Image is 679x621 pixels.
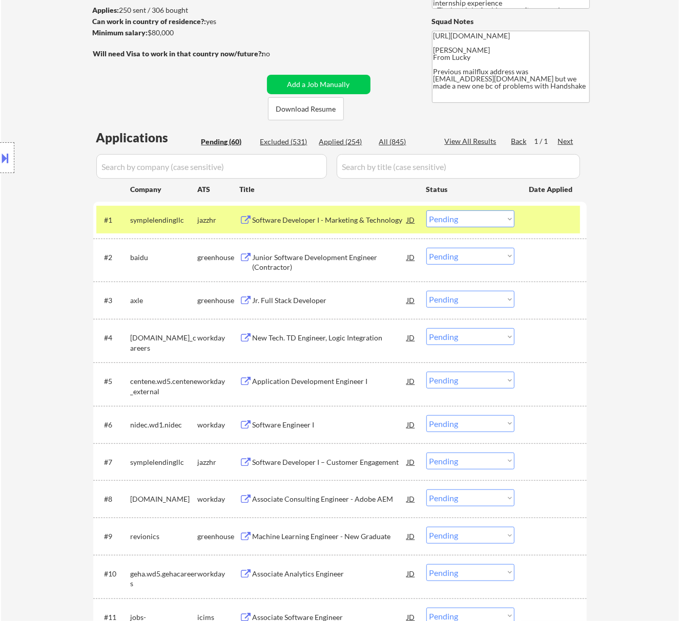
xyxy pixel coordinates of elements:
strong: Applies: [93,6,119,14]
div: #3 [105,295,122,306]
div: Application Development Engineer I [253,376,407,387]
div: Associate Consulting Engineer - Adobe AEM [253,494,407,504]
div: JD [406,248,417,266]
button: Add a Job Manually [267,75,371,94]
div: JD [406,415,417,434]
div: Back [511,136,528,146]
div: [DOMAIN_NAME] [131,494,198,504]
div: #6 [105,420,122,430]
div: workday [198,494,240,504]
div: #9 [105,531,122,542]
div: JD [406,453,417,471]
div: $80,000 [93,28,263,38]
div: greenhouse [198,295,240,306]
div: Machine Learning Engineer - New Graduate [253,531,407,542]
div: Pending (60) [201,137,253,147]
input: Search by title (case sensitive) [337,154,580,179]
div: Junior Software Development Engineer (Contractor) [253,252,407,272]
div: Jr. Full Stack Developer [253,295,407,306]
div: JD [406,564,417,583]
div: revionics [131,531,198,542]
div: Software Developer I – Customer Engagement [253,457,407,467]
div: #10 [105,569,122,579]
div: jazzhr [198,215,240,225]
div: Date Applied [529,184,574,195]
div: Squad Notes [432,16,590,27]
div: 250 sent / 306 bought [93,5,263,15]
div: Status [426,180,515,198]
div: Software Engineer I [253,420,407,430]
div: JD [406,489,417,508]
div: jazzhr [198,457,240,467]
div: workday [198,569,240,579]
div: JD [406,328,417,347]
input: Search by company (case sensitive) [96,154,327,179]
div: axle [131,295,198,306]
div: workday [198,376,240,387]
div: #5 [105,376,122,387]
div: JD [406,372,417,390]
div: View All Results [445,136,500,146]
div: [DOMAIN_NAME]_careers [131,333,198,353]
div: Excluded (531) [260,137,312,147]
div: JD [406,210,417,229]
button: Download Resume [268,97,344,120]
strong: Can work in country of residence?: [93,17,207,26]
div: yes [93,16,260,27]
div: greenhouse [198,531,240,542]
div: JD [406,527,417,545]
div: 1 / 1 [534,136,558,146]
div: Next [558,136,574,146]
div: geha.wd5.gehacareers [131,569,198,589]
div: Applied (254) [319,137,371,147]
div: Title [240,184,417,195]
div: JD [406,291,417,309]
div: #7 [105,457,122,467]
strong: Will need Visa to work in that country now/future?: [93,49,264,58]
div: greenhouse [198,252,240,263]
div: workday [198,420,240,430]
div: #4 [105,333,122,343]
div: #2 [105,252,122,263]
div: #8 [105,494,122,504]
div: All (845) [379,137,430,147]
div: Associate Analytics Engineer [253,569,407,579]
div: Software Developer I - Marketing & Technology [253,215,407,225]
div: New Tech. TD Engineer, Logic Integration [253,333,407,343]
div: nidec.wd1.nidec [131,420,198,430]
div: ATS [198,184,240,195]
div: workday [198,333,240,343]
div: baidu [131,252,198,263]
div: symplelendingllc [131,457,198,467]
div: no [262,49,292,59]
strong: Minimum salary: [93,28,148,37]
div: centene.wd5.centene_external [131,376,198,396]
